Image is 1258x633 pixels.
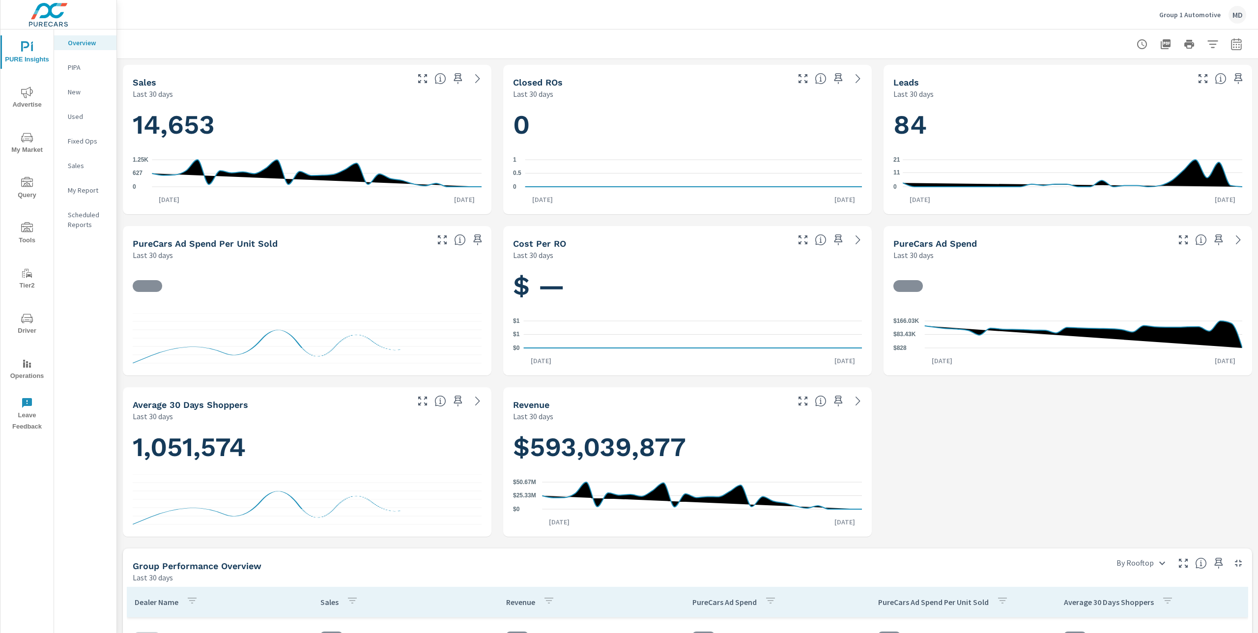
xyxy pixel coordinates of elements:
span: Tools [3,222,51,246]
p: Overview [68,38,109,48]
h5: Revenue [513,400,549,410]
p: Last 30 days [513,410,553,422]
span: Save this to your personalized report [1211,555,1227,571]
span: Save this to your personalized report [830,393,846,409]
p: PureCars Ad Spend [692,597,757,607]
button: Make Fullscreen [1195,71,1211,86]
span: Driver [3,313,51,337]
h5: Cost per RO [513,238,566,249]
span: Advertise [3,86,51,111]
span: Number of Leads generated from PureCars Tools for the selected dealership group over the selected... [1215,73,1227,85]
p: [DATE] [524,356,558,366]
h5: PureCars Ad Spend [893,238,977,249]
h5: PureCars Ad Spend Per Unit Sold [133,238,278,249]
text: $1 [513,331,520,338]
text: $828 [893,345,907,351]
text: $166.03K [893,317,919,324]
text: $0 [513,345,520,351]
text: 627 [133,170,143,177]
p: [DATE] [525,195,560,204]
span: Average cost of advertising per each vehicle sold at the dealer over the selected date range. The... [454,234,466,246]
div: nav menu [0,29,54,436]
p: PIPA [68,62,109,72]
span: A rolling 30 day total of daily Shoppers on the dealership website, averaged over the selected da... [434,395,446,407]
button: Make Fullscreen [795,232,811,248]
a: See more details in report [850,71,866,86]
div: By Rooftop [1111,554,1172,572]
h1: 0 [513,108,862,142]
h1: 1,051,574 [133,431,482,464]
div: MD [1229,6,1246,24]
a: See more details in report [470,393,486,409]
text: 0 [133,183,136,190]
span: Tier2 [3,267,51,291]
p: [DATE] [903,195,937,204]
p: Last 30 days [133,88,173,100]
span: Save this to your personalized report [1211,232,1227,248]
h5: Leads [893,77,919,87]
p: Fixed Ops [68,136,109,146]
p: Average 30 Days Shoppers [1064,597,1154,607]
p: [DATE] [1208,356,1242,366]
span: Save this to your personalized report [830,71,846,86]
span: My Market [3,132,51,156]
div: Sales [54,158,116,173]
text: $50.67M [513,479,536,486]
text: $0 [513,506,520,513]
p: Sales [68,161,109,171]
p: Last 30 days [133,249,173,261]
p: Revenue [506,597,535,607]
h5: Group Performance Overview [133,561,261,571]
span: Number of vehicles sold by the dealership over the selected date range. [Source: This data is sou... [434,73,446,85]
text: 0 [513,183,516,190]
p: [DATE] [152,195,186,204]
p: Last 30 days [893,88,934,100]
span: Average cost incurred by the dealership from each Repair Order closed over the selected date rang... [815,234,827,246]
p: [DATE] [828,356,862,366]
div: Scheduled Reports [54,207,116,232]
span: Total sales revenue over the selected date range. [Source: This data is sourced from the dealer’s... [815,395,827,407]
div: Used [54,109,116,124]
button: Make Fullscreen [415,393,430,409]
p: Dealer Name [135,597,178,607]
a: See more details in report [850,393,866,409]
p: Last 30 days [513,88,553,100]
span: Leave Feedback [3,397,51,432]
span: Query [3,177,51,201]
div: New [54,85,116,99]
p: Scheduled Reports [68,210,109,230]
text: $25.33M [513,492,536,499]
a: See more details in report [850,232,866,248]
p: Last 30 days [133,410,173,422]
div: My Report [54,183,116,198]
p: New [68,87,109,97]
button: Make Fullscreen [795,71,811,86]
div: PIPA [54,60,116,75]
button: Select Date Range [1227,34,1246,54]
h5: Sales [133,77,156,87]
span: Total cost of media for all PureCars channels for the selected dealership group over the selected... [1195,234,1207,246]
span: Number of Repair Orders Closed by the selected dealership group over the selected time range. [So... [815,73,827,85]
text: 21 [893,156,900,163]
span: Operations [3,358,51,382]
span: Save this to your personalized report [450,393,466,409]
a: See more details in report [470,71,486,86]
p: Group 1 Automotive [1159,10,1221,19]
text: 1.25K [133,156,148,163]
p: Used [68,112,109,121]
button: Minimize Widget [1230,555,1246,571]
a: See more details in report [1230,232,1246,248]
text: 11 [893,169,900,176]
span: Save this to your personalized report [470,232,486,248]
p: Last 30 days [513,249,553,261]
button: Apply Filters [1203,34,1223,54]
p: [DATE] [828,517,862,527]
text: 0.5 [513,170,521,177]
button: Make Fullscreen [415,71,430,86]
h5: Average 30 Days Shoppers [133,400,248,410]
p: [DATE] [447,195,482,204]
span: Save this to your personalized report [830,232,846,248]
span: Save this to your personalized report [450,71,466,86]
span: Understand group performance broken down by various segments. Use the dropdown in the upper right... [1195,557,1207,569]
text: $83.43K [893,331,916,338]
